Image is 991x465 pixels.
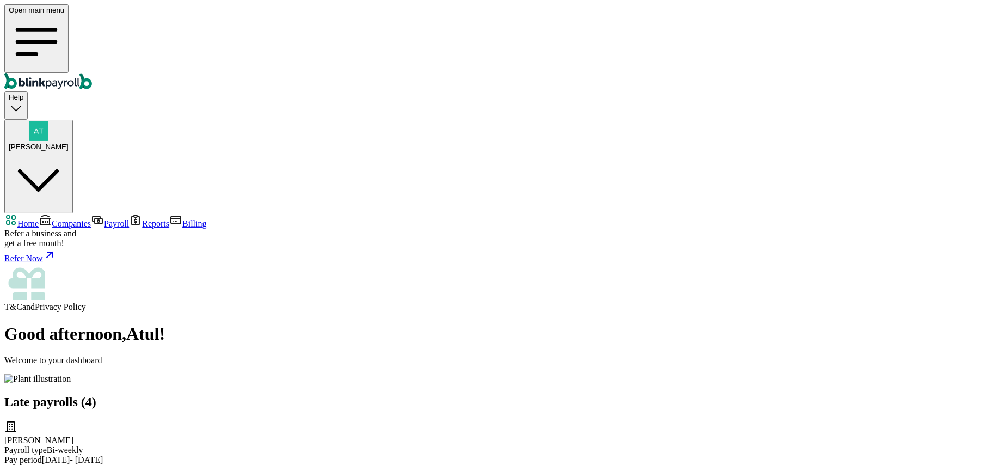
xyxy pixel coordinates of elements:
[22,302,35,311] span: and
[9,143,69,151] span: [PERSON_NAME]
[9,93,23,101] span: Help
[104,219,129,228] span: Payroll
[4,229,987,248] div: Refer a business and get a free month!
[4,455,42,464] span: Pay period
[810,347,991,465] iframe: Chat Widget
[4,436,73,445] span: [PERSON_NAME]
[4,91,28,119] button: Help
[4,213,987,312] nav: Sidebar
[4,4,987,91] nav: Global
[42,455,103,464] span: [DATE] - [DATE]
[39,219,91,228] a: Companies
[52,219,91,228] span: Companies
[4,395,987,409] h2: Late payrolls ( 4 )
[169,219,206,228] a: Billing
[17,219,39,228] span: Home
[129,219,169,228] a: Reports
[4,324,987,344] h1: Good afternoon , Atul !
[47,445,83,455] span: Bi-weekly
[9,6,64,14] span: Open main menu
[4,445,47,455] span: Payroll type
[4,374,71,384] img: Plant illustration
[4,120,73,214] button: [PERSON_NAME]
[4,4,69,73] button: Open main menu
[35,302,86,311] span: Privacy Policy
[142,219,169,228] span: Reports
[4,302,22,311] span: T&C
[91,219,129,228] a: Payroll
[182,219,206,228] span: Billing
[4,219,39,228] a: Home
[4,356,987,365] p: Welcome to your dashboard
[4,248,987,264] a: Refer Now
